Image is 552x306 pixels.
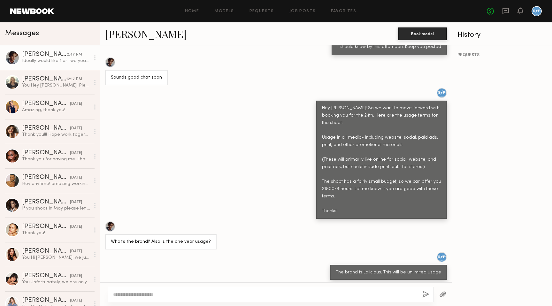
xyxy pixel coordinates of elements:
div: What’s the brand? Also is the one year usage? [111,238,211,246]
div: [PERSON_NAME] [22,101,70,107]
div: 12:17 PM [66,76,82,82]
div: [PERSON_NAME] [22,174,70,181]
a: Favorites [331,9,356,13]
div: [PERSON_NAME] [22,150,70,156]
button: Book model [398,27,447,40]
div: Amazing, thank you! [22,107,90,113]
div: You: Unfortunately, we are only shooting on the 30th. Best of luck on your other shoot! [22,279,90,285]
div: [PERSON_NAME] [22,273,70,279]
div: [PERSON_NAME] [22,125,70,132]
div: Hey [PERSON_NAME]! So we want to move forward with booking you for the 24th. Here are the usage t... [322,105,441,215]
div: [PERSON_NAME] [22,76,66,82]
div: Hey anytime! amazing working with you too [PERSON_NAME]! Amazing crew and I had a great time. [22,181,90,187]
div: I should know by this afternoon. Keep you posted [337,43,441,51]
div: [PERSON_NAME] [22,51,67,58]
div: [PERSON_NAME] [22,224,70,230]
a: Requests [249,9,274,13]
a: Home [185,9,199,13]
div: [DATE] [70,199,82,205]
div: [DATE] [70,224,82,230]
div: You: Hi [PERSON_NAME], we just had our meeting with our client and we are going with other talent... [22,255,90,261]
div: REQUESTS [457,53,547,57]
div: [PERSON_NAME] [22,199,70,205]
div: [PERSON_NAME] [22,248,70,255]
div: 2:47 PM [67,52,82,58]
div: You: Hey [PERSON_NAME]! Please let me know if you're available [DATE] for our body care photoshoo... [22,82,90,88]
div: If you shoot in May please let me know I’ll be in La and available [22,205,90,211]
div: [DATE] [70,150,82,156]
a: Book model [398,31,447,36]
div: Thank you!!! Hope work together again 💘 [22,132,90,138]
div: [DATE] [70,101,82,107]
div: [PERSON_NAME] [22,297,70,304]
div: [DATE] [70,273,82,279]
div: Thank you for having me. I had a great time! [22,156,90,162]
div: [DATE] [70,298,82,304]
a: Models [214,9,234,13]
span: Messages [5,30,39,37]
div: Sounds good chat soon [111,74,162,81]
div: [DATE] [70,126,82,132]
div: History [457,31,547,39]
a: [PERSON_NAME] [105,27,187,41]
div: [DATE] [70,175,82,181]
div: Thank you! [22,230,90,236]
a: Job Posts [289,9,316,13]
div: The brand is Lalicious. This will be unlimited usage [336,269,441,276]
div: Ideally would like 1 or two years usage. For rate my day rate is 2220. Is the rate flexible? [22,58,90,64]
div: [DATE] [70,249,82,255]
